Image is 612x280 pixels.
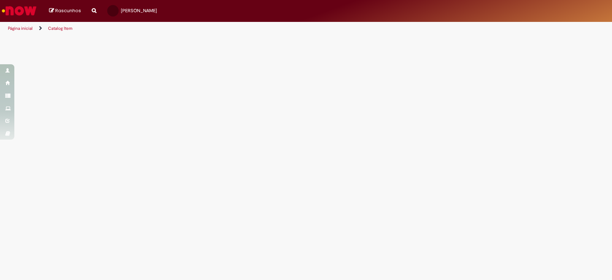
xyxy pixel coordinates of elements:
img: ServiceNow [1,4,38,18]
a: Rascunhos [49,8,81,14]
span: Rascunhos [55,7,81,14]
ul: Trilhas de página [5,22,403,35]
a: Página inicial [8,25,33,31]
span: [PERSON_NAME] [121,8,157,14]
a: Catalog Item [48,25,72,31]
